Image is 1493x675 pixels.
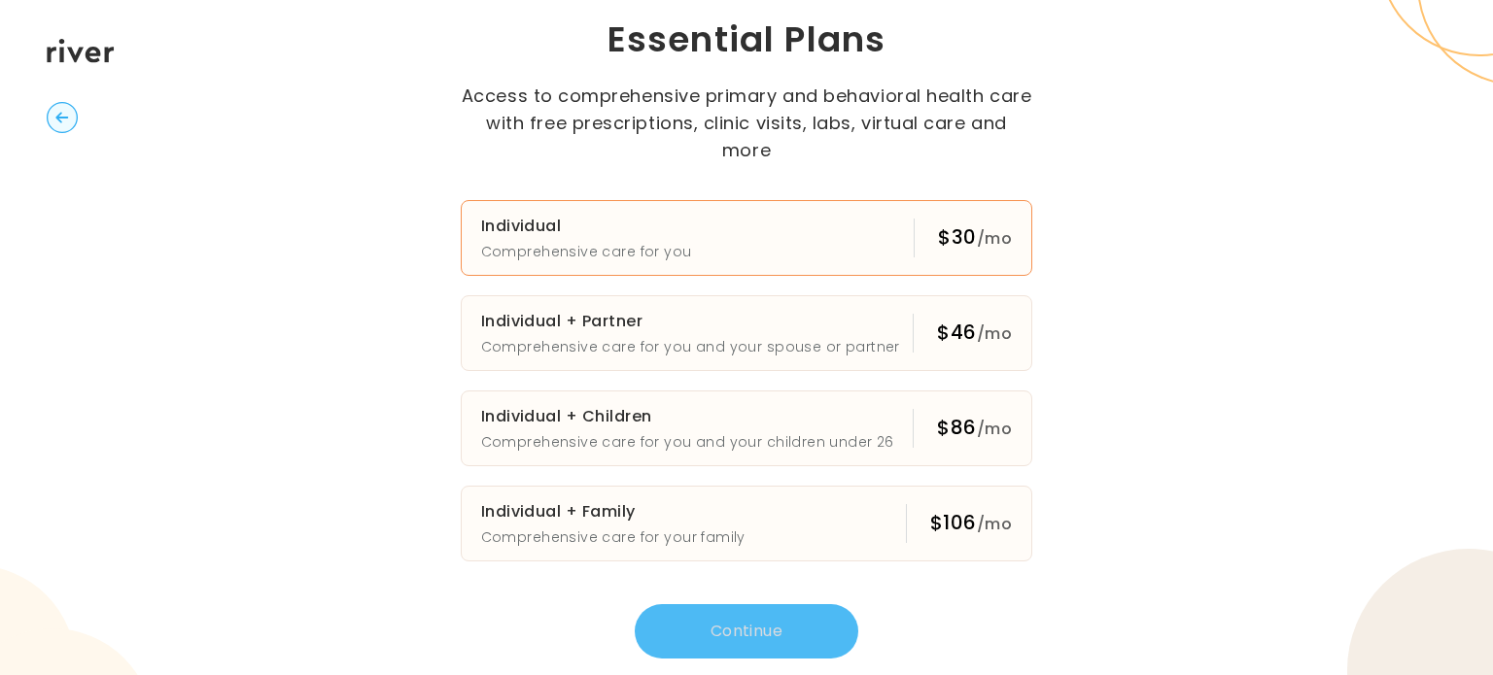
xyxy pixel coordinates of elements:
[977,322,1012,345] span: /mo
[937,319,1012,348] div: $46
[977,227,1012,250] span: /mo
[481,308,900,335] h3: Individual + Partner
[481,430,894,454] p: Comprehensive care for you and your children under 26
[481,525,746,549] p: Comprehensive care for your family
[635,604,858,658] button: Continue
[938,223,1012,253] div: $30
[461,200,1033,276] button: IndividualComprehensive care for you$30/mo
[461,486,1033,561] button: Individual + FamilyComprehensive care for your family$106/mo
[389,17,1104,63] h1: Essential Plans
[461,295,1033,371] button: Individual + PartnerComprehensive care for you and your spouse or partner$46/mo
[977,513,1012,535] span: /mo
[937,414,1012,443] div: $86
[930,509,1012,538] div: $106
[481,403,894,430] h3: Individual + Children
[977,418,1012,440] span: /mo
[481,240,692,263] p: Comprehensive care for you
[481,213,692,240] h3: Individual
[481,498,746,525] h3: Individual + Family
[460,83,1033,164] p: Access to comprehensive primary and behavioral health care with free prescriptions, clinic visits...
[481,335,900,358] p: Comprehensive care for you and your spouse or partner
[461,390,1033,466] button: Individual + ChildrenComprehensive care for you and your children under 26$86/mo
